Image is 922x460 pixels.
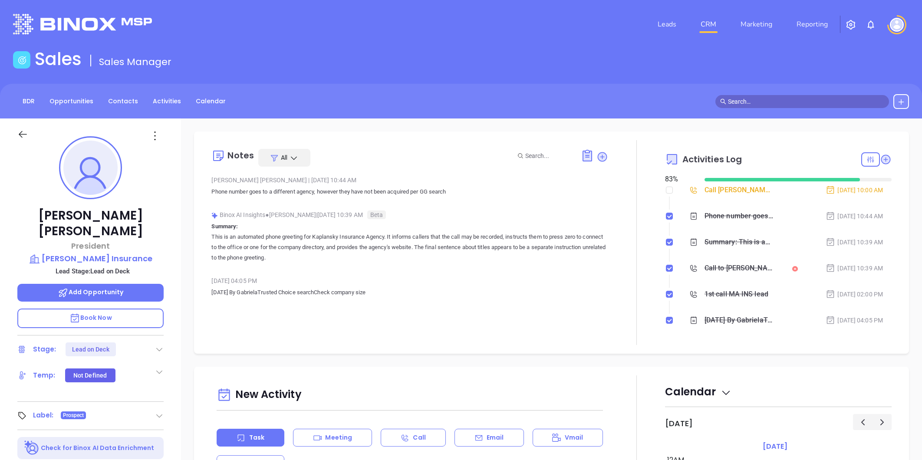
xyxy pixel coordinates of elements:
[73,368,107,382] div: Not Defined
[682,155,742,164] span: Activities Log
[826,237,883,247] div: [DATE] 10:39 AM
[22,266,164,277] p: Lead Stage: Lead on Deck
[487,433,504,442] p: Email
[705,288,768,301] div: 1st call MA INS lead
[665,384,731,399] span: Calendar
[826,289,883,299] div: [DATE] 02:00 PM
[826,185,883,195] div: [DATE] 10:00 AM
[866,20,876,30] img: iconNotification
[211,187,608,197] p: Phone number goes to a different agency, however they have not been acquired per GG search
[281,153,287,162] span: All
[63,141,118,195] img: profile-user
[325,433,352,442] p: Meeting
[890,18,904,32] img: user
[826,211,883,221] div: [DATE] 10:44 AM
[525,151,571,161] input: Search...
[148,94,186,108] a: Activities
[720,99,726,105] span: search
[41,444,154,453] p: Check for Binox AI Data Enrichment
[367,210,386,219] span: Beta
[72,342,109,356] div: Lead on Deck
[654,16,680,33] a: Leads
[211,208,608,221] div: Binox AI Insights [PERSON_NAME] | [DATE] 10:39 AM
[24,440,40,456] img: Ai-Enrich-DaqCidB-.svg
[665,174,694,184] div: 83 %
[705,236,774,249] div: Summary: This is an automated phone greeting for Kaplansky Insurance Agency. It informs callers t...
[13,14,152,34] img: logo
[69,313,112,322] span: Book Now
[211,287,608,298] p: [DATE] By GabrielaTrusted Choice searchCheck company size
[761,440,789,453] a: [DATE]
[191,94,231,108] a: Calendar
[211,232,608,263] p: This is an automated phone greeting for Kaplansky Insurance Agency. It informs callers that the c...
[227,151,254,160] div: Notes
[17,208,164,239] p: [PERSON_NAME] [PERSON_NAME]
[17,240,164,252] p: President
[697,16,720,33] a: CRM
[58,288,124,296] span: Add Opportunity
[853,414,873,430] button: Previous day
[728,97,884,106] input: Search…
[793,16,831,33] a: Reporting
[826,315,883,325] div: [DATE] 04:05 PM
[33,369,56,382] div: Temp:
[17,94,40,108] a: BDR
[44,94,99,108] a: Opportunities
[565,433,583,442] p: Vmail
[265,211,269,218] span: ●
[413,433,425,442] p: Call
[826,263,883,273] div: [DATE] 10:39 AM
[211,174,608,187] div: [PERSON_NAME] [PERSON_NAME] [DATE] 10:44 AM
[308,177,310,184] span: |
[33,409,54,422] div: Label:
[211,212,218,219] img: svg%3e
[211,274,608,287] div: [DATE] 04:05 PM
[211,223,238,230] b: Summary:
[33,343,56,356] div: Stage:
[99,55,171,69] span: Sales Manager
[705,262,774,275] div: Call to [PERSON_NAME]
[872,414,892,430] button: Next day
[35,49,82,69] h1: Sales
[705,314,774,327] div: [DATE] By GabrielaTrusted Choice searchCheck company size
[705,184,774,197] div: Call [PERSON_NAME] to follow up
[705,210,774,223] div: Phone number goes to a different agency, however they have not been acquired per GG search
[103,94,143,108] a: Contacts
[17,253,164,265] a: [PERSON_NAME] Insurance
[846,20,856,30] img: iconSetting
[737,16,776,33] a: Marketing
[249,433,264,442] p: Task
[665,419,693,428] h2: [DATE]
[217,384,603,406] div: New Activity
[63,411,84,420] span: Prospect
